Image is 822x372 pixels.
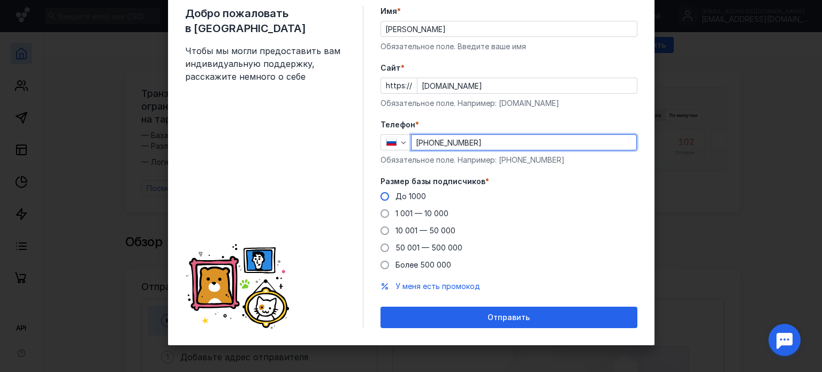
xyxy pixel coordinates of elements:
span: До 1000 [395,192,426,201]
span: Чтобы мы могли предоставить вам индивидуальную поддержку, расскажите немного о себе [185,44,346,83]
span: Размер базы подписчиков [380,176,485,187]
div: Обязательное поле. Например: [DOMAIN_NAME] [380,98,637,109]
span: Имя [380,6,397,17]
span: Телефон [380,119,415,130]
span: 10 001 — 50 000 [395,226,455,235]
button: У меня есть промокод [395,281,480,292]
span: Отправить [488,313,530,322]
div: Обязательное поле. Введите ваше имя [380,41,637,52]
span: Cайт [380,63,401,73]
span: У меня есть промокод [395,282,480,291]
span: 50 001 — 500 000 [395,243,462,252]
span: 1 001 — 10 000 [395,209,448,218]
span: Добро пожаловать в [GEOGRAPHIC_DATA] [185,6,346,36]
span: Более 500 000 [395,260,451,269]
div: Обязательное поле. Например: [PHONE_NUMBER] [380,155,637,165]
button: Отправить [380,307,637,328]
